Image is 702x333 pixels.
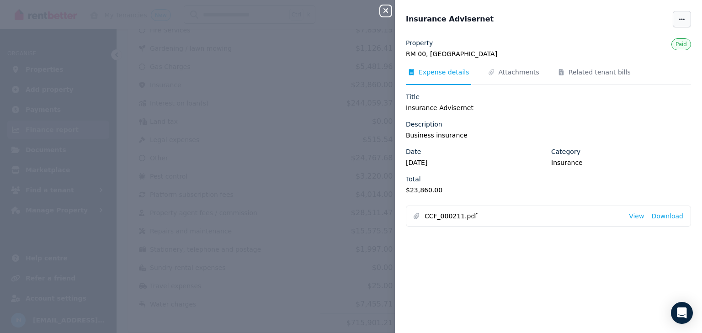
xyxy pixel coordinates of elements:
legend: RM 00, [GEOGRAPHIC_DATA] [406,49,691,58]
span: Attachments [499,68,539,77]
nav: Tabs [406,68,691,85]
label: Property [406,38,433,48]
span: Related tenant bills [569,68,631,77]
legend: [DATE] [406,158,546,167]
legend: Business insurance [406,131,691,140]
a: View [629,211,644,221]
span: Insurance Advisernet [406,14,494,25]
span: Expense details [419,68,469,77]
div: Open Intercom Messenger [671,302,693,324]
label: Date [406,147,421,156]
span: Paid [675,41,687,48]
label: Title [406,92,420,101]
legend: Insurance Advisernet [406,103,691,112]
legend: Insurance [551,158,691,167]
label: Total [406,174,421,184]
span: CCF_000211.pdf [425,211,622,221]
a: Download [651,211,683,221]
legend: $23,860.00 [406,185,546,195]
label: Category [551,147,580,156]
label: Description [406,120,442,129]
